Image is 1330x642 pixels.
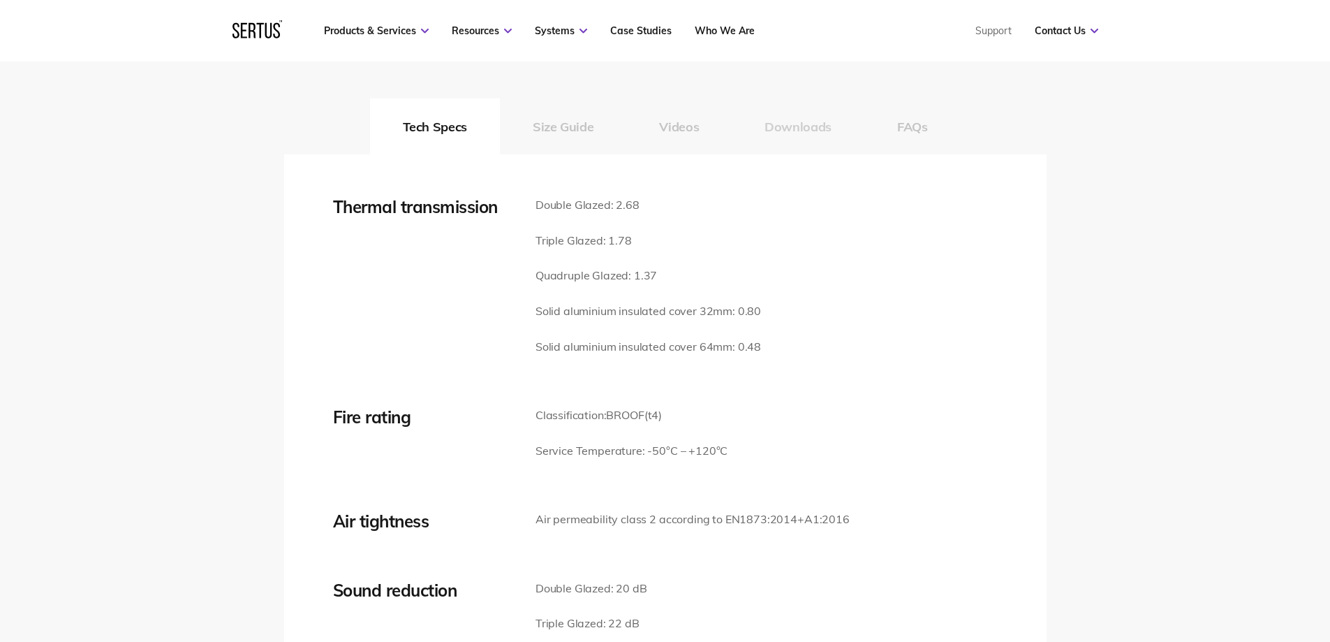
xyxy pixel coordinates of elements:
a: Products & Services [324,24,429,37]
a: Systems [535,24,587,37]
p: Service Temperature: -50°C – +120°C [535,442,727,460]
div: Air tightness [333,511,515,532]
button: Size Guide [500,99,626,154]
div: Fire rating [333,407,515,428]
button: FAQs [864,99,961,154]
p: Double Glazed: 2.68 [535,196,761,214]
span: B [606,408,614,422]
p: Solid aluminium insulated cover 32mm: 0.80 [535,302,761,321]
a: Resources [452,24,512,37]
iframe: Chat Widget [1079,480,1330,642]
button: Downloads [732,99,864,154]
span: (t4) [644,408,662,422]
div: Thermal transmission [333,196,515,217]
p: Triple Glazed: 1.78 [535,232,761,250]
p: Triple Glazed: 22 dB [535,615,665,633]
p: Solid aluminium insulated cover 64mm: 0.48 [535,338,761,356]
div: Sound reduction [333,580,515,601]
p: Quadruple Glazed: 1.37 [535,267,761,285]
a: Support [975,24,1012,37]
span: ROOF [614,408,644,422]
a: Contact Us [1035,24,1098,37]
p: Classification: [535,407,727,425]
a: Who We Are [695,24,755,37]
p: Double Glazed: 20 dB [535,580,665,598]
button: Videos [626,99,732,154]
p: Air permeability class 2 according to EN1873:2014+A1:2016 [535,511,850,529]
a: Case Studies [610,24,672,37]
